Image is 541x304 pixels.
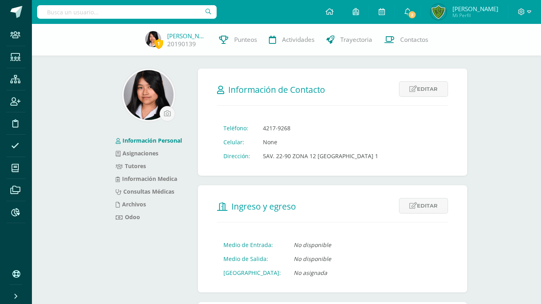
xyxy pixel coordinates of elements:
[37,5,217,19] input: Busca un usuario...
[217,135,257,149] td: Celular:
[116,175,177,182] a: Información Medica
[124,70,174,120] img: 4ce136f78d90957a4fff32344c18bd70.png
[399,198,448,214] a: Editar
[452,5,498,13] span: [PERSON_NAME]
[320,24,378,56] a: Trayectoria
[217,238,287,252] td: Medio de Entrada:
[452,12,498,19] span: Mi Perfil
[154,39,163,49] span: 1
[116,200,146,208] a: Archivos
[217,252,287,266] td: Medio de Salida:
[294,269,327,277] i: No asignada
[217,121,257,135] td: Teléfono:
[399,81,448,97] a: Editar
[257,135,385,149] td: None
[408,10,417,19] span: 2
[257,121,385,135] td: 4217-9268
[116,162,146,170] a: Tutores
[167,40,196,48] a: 20190139
[167,32,207,40] a: [PERSON_NAME]
[378,24,434,56] a: Contactos
[145,31,161,47] img: c9e955f6c78d1672991a091e69e014a4.png
[116,188,174,195] a: Consultas Médicas
[430,4,446,20] img: a027cb2715fc0bed0e3d53f9a5f0b33d.png
[231,201,296,212] span: Ingreso y egreso
[217,149,257,163] td: Dirección:
[282,35,314,44] span: Actividades
[217,266,287,280] td: [GEOGRAPHIC_DATA]:
[294,241,331,249] i: No disponible
[294,255,331,263] i: No disponible
[263,24,320,56] a: Actividades
[116,137,182,144] a: Información Personal
[234,35,257,44] span: Punteos
[228,84,325,95] span: Información de Contacto
[116,213,140,221] a: Odoo
[116,149,158,157] a: Asignaciones
[257,149,385,163] td: 5AV. 22-90 ZONA 12 [GEOGRAPHIC_DATA] 1
[400,35,428,44] span: Contactos
[213,24,263,56] a: Punteos
[340,35,372,44] span: Trayectoria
